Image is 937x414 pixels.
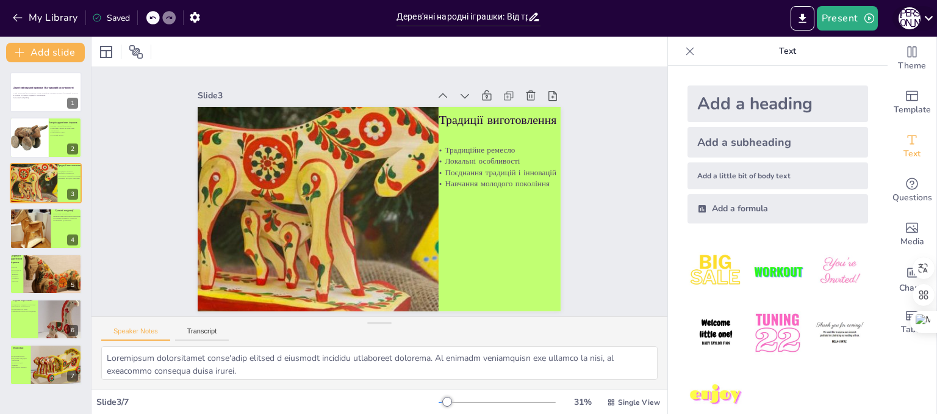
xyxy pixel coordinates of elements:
[49,127,78,131] p: Дерев'яні іграшки як навчальний інструмент
[13,299,78,302] p: Відомі виробники
[888,169,936,212] div: Get real-time input from your audience
[13,87,74,90] strong: Дерев'яні народні іграшки: Від традицій до сучасності
[888,256,936,300] div: Add charts and graphs
[10,303,37,306] p: Поєднання традицій та інновацій
[67,371,78,382] div: 7
[9,8,83,27] button: My Library
[425,228,494,365] p: Локальні особливості
[899,6,921,31] button: А [PERSON_NAME]
[10,366,29,369] p: Збереження традицій
[49,134,78,136] p: Сучасний інтерес
[899,281,925,295] span: Charts
[10,308,37,310] p: Конкуренція на ринку
[888,212,936,256] div: Add images, graphics, shapes or video
[101,327,170,341] button: Speaker Notes
[687,162,868,189] div: Add a little bit of body text
[10,306,37,308] p: Важливість екологічності
[900,235,924,249] span: Media
[10,72,82,112] div: 1
[49,125,78,127] p: Історія іграшок багатогранна
[687,127,868,158] div: Add a subheading
[10,254,82,294] div: 5
[49,120,78,124] p: Історія дерев'яних іграшок
[10,362,29,366] p: Важливість для розвитку
[888,300,936,344] div: Add a table
[397,8,528,26] input: Insert title
[791,6,814,31] button: Export to PowerPoint
[13,96,78,99] p: Generated with [URL]
[10,358,29,362] p: Поєднання традицій і сучасності
[67,98,78,109] div: 1
[415,232,484,369] p: Поєднання традицій і інновацій
[10,299,82,340] div: 6
[894,103,931,117] span: Template
[67,234,78,245] div: 4
[749,305,806,361] img: 5.jpeg
[101,346,658,380] textarea: Loremipsum dolorsitamet conse'adip elitsed d eiusmodt incididu utlaboreet dolorema. Al enimadm ve...
[888,81,936,125] div: Add ready made slides
[49,131,78,134] p: Унікальність стилю
[10,344,82,385] div: 7
[899,7,921,29] div: А [PERSON_NAME]
[687,194,868,223] div: Add a formula
[92,12,130,24] div: Saved
[67,143,78,154] div: 2
[67,280,78,291] div: 5
[811,305,868,361] img: 6.jpeg
[435,223,504,360] p: Традиційне ремесло
[13,92,78,96] p: У цій презентації ми розглянемо історію дерев'яних народних іграшок, їх традиції, значення в куль...
[67,189,78,200] div: 3
[13,346,42,350] p: Висновки
[10,355,29,358] p: Культурний вплив
[11,254,24,264] p: Переваги дерев'яних іграшок
[10,310,37,313] p: Збереження культурної спадщини
[175,327,229,341] button: Transcript
[10,117,82,158] div: 2
[892,191,932,205] span: Questions
[462,214,536,354] p: Традиції виготовлення
[404,237,474,374] p: Навчання молодого покоління
[749,243,806,300] img: 2.jpeg
[67,325,78,336] div: 6
[898,59,926,73] span: Theme
[10,269,23,271] p: Екологічність
[888,37,936,81] div: Change the overall theme
[55,209,84,213] p: Сучасні тенденції
[10,266,23,269] p: Безпека
[129,45,143,59] span: Position
[96,42,116,62] div: Layout
[96,396,439,408] div: Slide 3 / 7
[817,6,878,31] button: Present
[618,398,660,407] span: Single View
[10,208,82,249] div: 4
[568,396,597,408] div: 31 %
[687,305,744,361] img: 4.jpeg
[811,243,868,300] img: 3.jpeg
[700,37,875,66] p: Text
[903,147,921,161] span: Text
[888,125,936,169] div: Add text boxes
[687,243,744,300] img: 1.jpeg
[10,275,23,282] p: Навчання основним навичкам
[687,85,868,122] div: Add a heading
[6,43,85,62] button: Add slide
[10,163,82,203] div: 3
[901,323,923,336] span: Table
[10,271,23,275] p: Розвиток творчості
[57,164,86,167] p: Традиції виготовлення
